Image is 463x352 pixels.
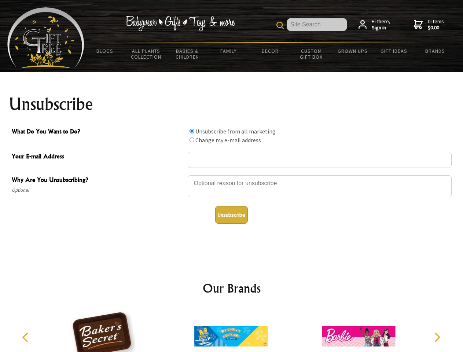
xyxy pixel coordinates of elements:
[12,152,184,162] span: Your E-mail Address
[372,25,390,31] strong: Sign in
[126,43,167,65] a: All Plants Collection
[167,43,208,65] a: Babies & Children
[276,22,284,29] img: product search
[195,128,276,135] label: Unsubscribe from all marketing
[188,152,452,168] input: Your E-mail Address
[9,95,455,113] h1: Unsubscribe
[12,127,184,137] span: What Do You Want to Do?
[7,7,84,68] img: Babyware - Gifts - Toys and more...
[190,129,194,133] input: What Do You Want to Do?
[291,43,332,65] a: Custom Gift Box
[84,43,126,59] a: BLOGS
[359,18,390,31] a: Hi there,Sign in
[188,175,452,197] textarea: Why Are You Unsubscribing?
[332,43,373,59] a: Grown Ups
[372,18,390,31] span: Hi there,
[215,206,248,224] button: Unsubscribe
[12,186,184,195] span: Optional
[15,279,449,297] h2: Our Brands
[125,16,235,31] img: Babywear - Gifts - Toys & more
[414,18,444,31] a: 0 items$0.00
[373,43,415,59] a: Gift Ideas
[195,136,261,144] label: Change my e-mail address
[428,18,444,31] span: 0 items
[415,43,456,59] a: Brands
[18,329,34,345] button: Previous
[249,43,291,59] a: Decor
[190,137,194,142] input: What Do You Want to Do?
[287,18,347,31] input: Site Search
[208,43,250,59] a: Family
[12,175,184,186] span: Why Are You Unsubscribing?
[429,329,445,345] button: Next
[428,25,444,31] strong: $0.00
